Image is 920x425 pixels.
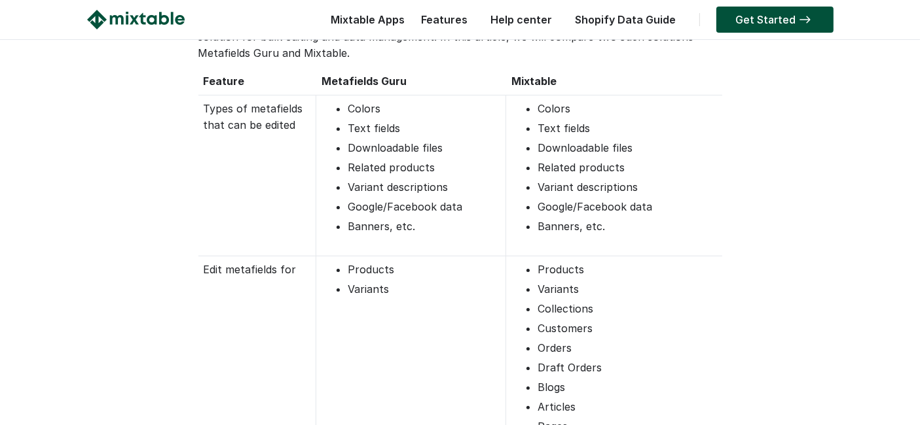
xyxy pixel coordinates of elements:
[198,95,316,256] td: Types of metafields that can be edited
[87,10,185,29] img: Mixtable logo
[538,379,716,396] li: Blogs
[538,360,716,376] li: Draft Orders
[716,7,834,33] a: Get Started
[538,179,716,195] li: Variant descriptions
[538,399,716,415] li: Articles
[538,120,716,137] li: Text fields
[538,262,716,278] li: Products
[569,13,683,26] a: Shopify Data Guide
[538,218,716,235] li: Banners, etc.
[348,179,500,195] li: Variant descriptions
[415,13,475,26] a: Features
[538,101,716,117] li: Colors
[348,101,500,117] li: Colors
[538,140,716,156] li: Downloadable files
[538,301,716,317] li: Collections
[538,340,716,356] li: Orders
[538,160,716,176] li: Related products
[348,262,500,278] li: Products
[348,140,500,156] li: Downloadable files
[538,320,716,337] li: Customers
[198,68,316,95] th: Feature
[325,10,405,36] div: Mixtable Apps
[348,281,500,297] li: Variants
[485,13,559,26] a: Help center
[348,120,500,137] li: Text fields
[538,199,716,215] li: Google/Facebook data
[316,68,506,95] th: Metafields Guru
[506,68,722,95] th: Mixtable
[348,218,500,235] li: Banners, etc.
[538,281,716,297] li: Variants
[348,160,500,176] li: Related products
[796,16,814,24] img: arrow-right.svg
[348,199,500,215] li: Google/Facebook data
